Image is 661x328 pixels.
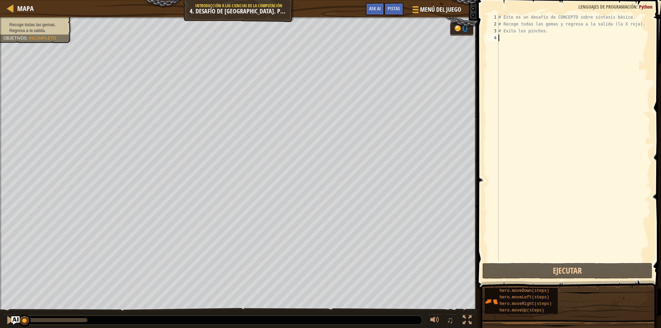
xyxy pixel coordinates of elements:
[578,3,637,10] span: Lenguajes de programación
[3,22,66,28] li: Recoge todas las gemas.
[487,28,499,34] div: 3
[3,28,66,34] li: Regresa a la salida.
[450,21,473,36] div: Team 'ogres' has 0 gold.
[500,288,549,293] span: hero.moveDown(steps)
[487,14,499,21] div: 1
[369,5,381,12] span: Ask AI
[487,21,499,28] div: 2
[637,3,639,10] span: :
[500,295,549,300] span: hero.moveLeft(steps)
[17,4,34,13] span: Mapa
[428,314,442,328] button: Ajustar el volúmen
[500,308,544,313] span: hero.moveUp(steps)
[27,36,29,41] span: :
[9,28,46,33] span: Regresa a la salida.
[447,315,453,325] span: ♫
[3,314,17,328] button: Ctrl + P: Pause
[14,4,34,13] a: Mapa
[3,36,27,41] span: Objetivos
[11,316,20,325] button: Ask AI
[482,263,652,279] button: Ejecutar
[420,5,461,14] span: Menú del Juego
[9,22,56,27] span: Recoge todas las gemas.
[407,3,465,19] button: Menú del Juego
[366,3,384,15] button: Ask AI
[487,34,499,41] div: 4
[639,3,652,10] span: Python
[460,314,474,328] button: Cambia a pantalla completa.
[485,295,498,308] img: portrait.png
[445,314,457,328] button: ♫
[388,5,400,12] span: Pistas
[500,301,552,306] span: hero.moveRight(steps)
[29,36,56,41] span: Incompleto
[462,24,469,33] div: 0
